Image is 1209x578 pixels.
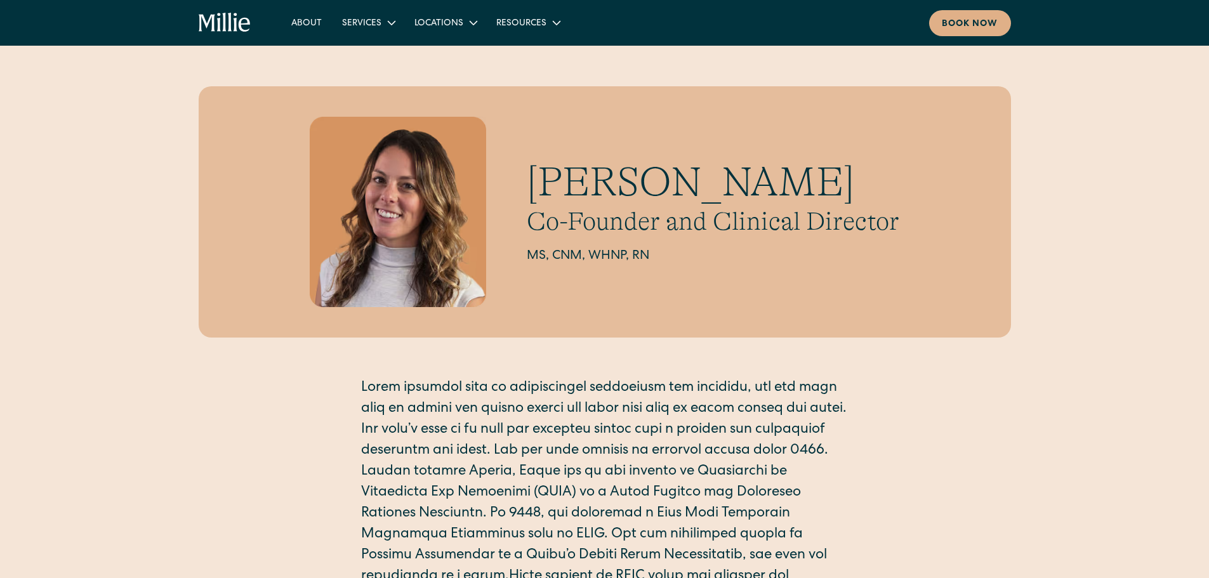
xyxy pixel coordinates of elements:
[527,247,899,266] h2: MS, CNM, WHNP, RN
[942,18,998,31] div: Book now
[527,206,899,237] h2: Co-Founder and Clinical Director
[332,12,404,33] div: Services
[199,13,251,33] a: home
[414,17,463,30] div: Locations
[486,12,569,33] div: Resources
[342,17,381,30] div: Services
[281,12,332,33] a: About
[496,17,546,30] div: Resources
[929,10,1011,36] a: Book now
[404,12,486,33] div: Locations
[527,158,899,207] h1: [PERSON_NAME]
